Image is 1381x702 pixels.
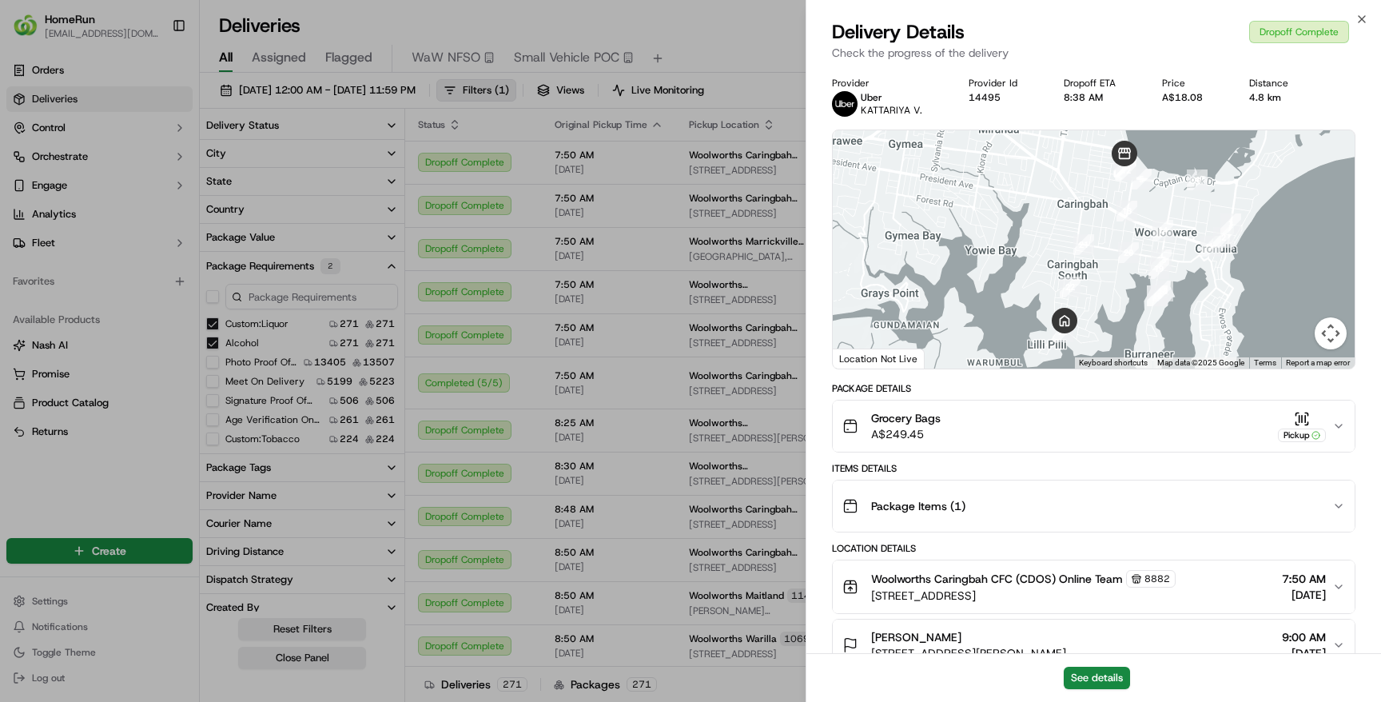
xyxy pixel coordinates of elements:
[1278,429,1326,442] div: Pickup
[1113,156,1134,177] div: 11
[833,560,1355,613] button: Woolworths Caringbah CFC (CDOS) Online Team8882[STREET_ADDRESS]7:50 AM[DATE]
[1116,201,1137,221] div: 13
[832,91,858,117] img: uber-new-logo.jpeg
[1064,77,1136,90] div: Dropoff ETA
[1315,317,1347,349] button: Map camera controls
[54,169,202,181] div: We're available if you need us!
[1118,242,1139,263] div: 20
[159,271,193,283] span: Pylon
[1187,170,1208,190] div: 4
[1073,234,1094,255] div: 21
[1152,281,1173,301] div: 18
[833,620,1355,671] button: [PERSON_NAME][STREET_ADDRESS][PERSON_NAME]9:00 AM[DATE]
[833,349,925,369] div: Location Not Live
[1148,258,1169,279] div: 19
[1278,411,1326,442] button: Pickup
[151,232,257,248] span: API Documentation
[832,462,1355,475] div: Items Details
[871,498,965,514] span: Package Items ( 1 )
[16,153,45,181] img: 1736555255976-a54dd68f-1ca7-489b-9aae-adbdc363a1c4
[1249,91,1309,104] div: 4.8 km
[135,233,148,246] div: 💻
[832,382,1355,395] div: Package Details
[871,588,1176,604] span: [STREET_ADDRESS]
[861,91,922,104] p: Uber
[1144,572,1170,585] span: 8882
[1200,236,1221,257] div: 1
[1116,160,1136,181] div: 12
[871,571,1123,587] span: Woolworths Caringbah CFC (CDOS) Online Team
[1282,645,1326,661] span: [DATE]
[871,426,941,442] span: A$249.45
[16,233,29,246] div: 📗
[1220,213,1241,234] div: 3
[1254,358,1276,367] a: Terms (opens in new tab)
[837,348,889,369] a: Open this area in Google Maps (opens a new window)
[871,410,941,426] span: Grocery Bags
[969,91,1001,104] button: 14495
[1249,77,1309,90] div: Distance
[861,104,922,117] span: KATTARIYA V.
[871,629,961,645] span: [PERSON_NAME]
[1147,285,1168,306] div: 17
[1282,629,1326,645] span: 9:00 AM
[832,45,1355,61] p: Check the progress of the delivery
[871,645,1066,661] span: [STREET_ADDRESS][PERSON_NAME]
[832,542,1355,555] div: Location Details
[113,270,193,283] a: Powered byPylon
[16,64,291,90] p: Welcome 👋
[833,481,1355,532] button: Package Items (1)
[272,158,291,177] button: Start new chat
[969,77,1038,90] div: Provider Id
[1157,358,1244,367] span: Map data ©2025 Google
[833,401,1355,452] button: Grocery BagsA$249.45Pickup
[129,225,263,254] a: 💻API Documentation
[832,19,965,45] span: Delivery Details
[1162,91,1224,104] div: A$18.08
[1060,277,1081,297] div: 22
[1152,220,1173,241] div: 14
[54,153,262,169] div: Start new chat
[1064,91,1136,104] div: 8:38 AM
[1282,587,1326,603] span: [DATE]
[42,103,288,120] input: Got a question? Start typing here...
[837,348,889,369] img: Google
[32,232,122,248] span: Knowledge Base
[16,16,48,48] img: Nash
[1064,667,1130,689] button: See details
[1079,357,1148,369] button: Keyboard shortcuts
[1131,169,1152,189] div: 5
[1286,358,1350,367] a: Report a map error
[1213,227,1234,248] div: 2
[10,225,129,254] a: 📗Knowledge Base
[1282,571,1326,587] span: 7:50 AM
[832,77,943,90] div: Provider
[1151,249,1172,270] div: 15
[1162,77,1224,90] div: Price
